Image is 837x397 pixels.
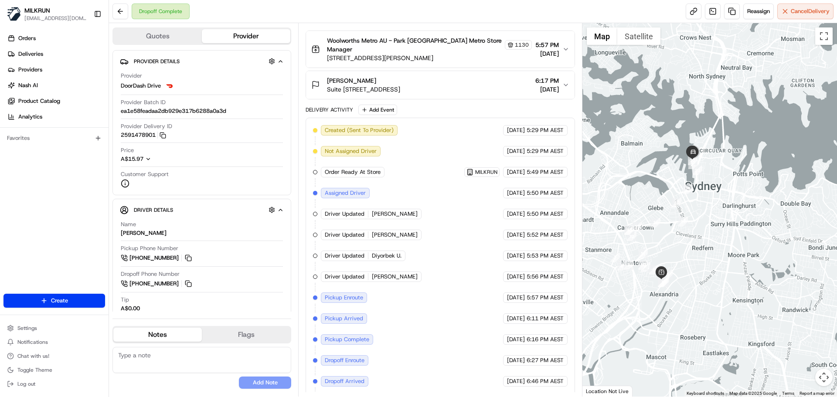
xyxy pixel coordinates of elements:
div: 22 [688,156,697,165]
span: [DATE] [507,252,525,260]
div: 12 [627,231,636,241]
button: A$15.97 [121,155,197,163]
button: Settings [3,322,105,334]
a: Report a map error [800,391,834,396]
span: Pickup Enroute [325,294,363,302]
span: Provider Batch ID [121,98,166,106]
button: Woolworths Metro AU - Park [GEOGRAPHIC_DATA] Metro Store Manager1130[STREET_ADDRESS][PERSON_NAME]... [306,31,574,68]
span: [PHONE_NUMBER] [129,280,179,288]
span: Diyorbek U. [372,252,401,260]
span: Dropoff Phone Number [121,270,180,278]
span: [DATE] [507,356,525,364]
span: Chat with us! [17,353,49,360]
span: Providers [18,66,42,74]
span: [STREET_ADDRESS][PERSON_NAME] [327,54,531,62]
span: Order Ready At Store [325,168,381,176]
button: Chat with us! [3,350,105,362]
span: Analytics [18,113,42,121]
span: 6:11 PM AEST [527,315,564,322]
span: 5:29 PM AEST [527,147,564,155]
div: 10 [638,260,648,270]
span: Reassign [747,7,770,15]
div: [PERSON_NAME] [121,229,167,237]
a: [PHONE_NUMBER] [121,279,193,288]
div: 15 [633,222,642,231]
span: MILKRUN [475,169,497,176]
span: Customer Support [121,170,169,178]
button: Create [3,294,105,308]
div: 1 [610,253,620,262]
button: Provider [202,29,290,43]
span: 5:57 PM AEST [527,294,564,302]
button: Map camera controls [815,369,833,386]
span: [PERSON_NAME] [372,210,418,218]
span: [DATE] [535,49,559,58]
span: Driver Updated [325,252,364,260]
button: [EMAIL_ADDRESS][DOMAIN_NAME] [24,15,87,22]
span: Settings [17,325,37,332]
div: 14 [624,225,634,235]
span: [DATE] [507,336,525,343]
span: Provider Details [134,58,180,65]
a: Deliveries [3,47,109,61]
a: Product Catalog [3,94,109,108]
span: Pickup Phone Number [121,244,178,252]
div: 4 [641,262,650,272]
img: Google [585,385,613,397]
button: Driver Details [120,203,284,217]
span: [PHONE_NUMBER] [129,254,179,262]
div: 16 [651,218,660,227]
span: 5:29 PM AEST [527,126,564,134]
span: [PERSON_NAME] [372,273,418,281]
span: 6:17 PM [535,76,559,85]
span: Driver Details [134,207,173,214]
a: Orders [3,31,109,45]
span: Dropoff Enroute [325,356,364,364]
div: A$0.00 [121,305,140,312]
span: Suite [STREET_ADDRESS] [327,85,400,94]
span: 5:56 PM AEST [527,273,564,281]
span: Not Assigned Driver [325,147,377,155]
span: Driver Updated [325,231,364,239]
span: [DATE] [507,147,525,155]
button: CancelDelivery [777,3,834,19]
span: Provider Delivery ID [121,122,172,130]
div: 8 [658,278,668,287]
span: Dropoff Arrived [325,377,364,385]
span: Orders [18,34,36,42]
span: Created (Sent To Provider) [325,126,394,134]
span: Map data ©2025 Google [729,391,777,396]
button: Notes [113,328,202,342]
span: Provider [121,72,142,80]
button: Notifications [3,336,105,348]
span: Toggle Theme [17,366,52,373]
span: 6:46 PM AEST [527,377,564,385]
div: 3 [624,260,633,270]
button: 2591478901 [121,131,166,139]
button: MILKRUN [24,6,50,15]
span: 5:50 PM AEST [527,210,564,218]
div: 6 [660,277,669,286]
span: Nash AI [18,81,38,89]
span: ea1e58feadaa2db929e317b6288a0a3d [121,107,226,115]
div: 5 [663,270,673,279]
span: Pickup Complete [325,336,369,343]
a: Providers [3,63,109,77]
div: 13 [625,225,634,235]
span: [DATE] [507,273,525,281]
button: Reassign [743,3,774,19]
button: Add Event [358,105,397,115]
span: [DATE] [507,168,525,176]
button: Provider Details [120,54,284,68]
div: 7 [658,278,667,287]
span: [DATE] [507,315,525,322]
span: Woolworths Metro AU - Park [GEOGRAPHIC_DATA] Metro Store Manager [327,36,503,54]
div: 11 [638,249,648,258]
span: [DATE] [535,85,559,94]
span: 6:16 PM AEST [527,336,564,343]
span: Create [51,297,68,305]
a: Terms [782,391,794,396]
